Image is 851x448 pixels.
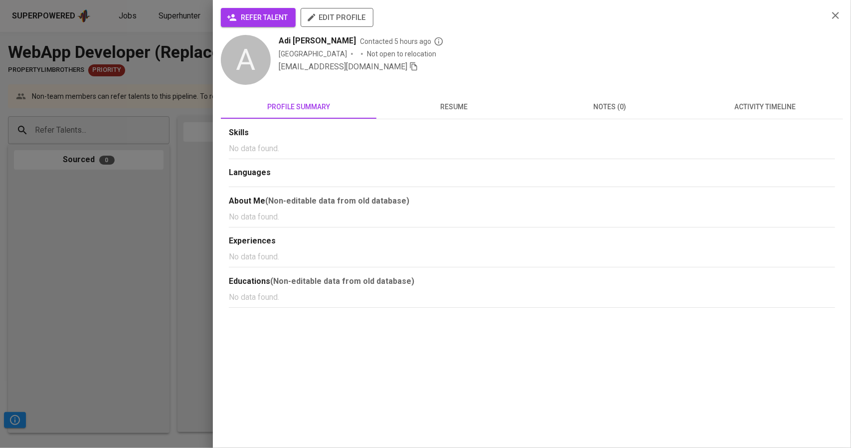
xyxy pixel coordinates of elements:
span: edit profile [309,11,365,24]
a: edit profile [301,13,373,21]
div: A [221,35,271,85]
span: [EMAIL_ADDRESS][DOMAIN_NAME] [279,62,407,71]
div: About Me [229,195,835,207]
b: (Non-editable data from old database) [265,196,409,206]
button: edit profile [301,8,373,27]
span: profile summary [227,101,370,113]
button: refer talent [221,8,296,27]
div: [GEOGRAPHIC_DATA] [279,49,347,59]
span: Contacted 5 hours ago [360,36,444,46]
div: Skills [229,127,835,139]
svg: By Batam recruiter [434,36,444,46]
div: Experiences [229,235,835,247]
p: No data found. [229,251,835,263]
span: resume [382,101,526,113]
span: refer talent [229,11,288,24]
p: Not open to relocation [367,49,436,59]
span: activity timeline [693,101,837,113]
p: No data found. [229,291,835,303]
div: Languages [229,167,835,179]
p: No data found. [229,143,835,155]
span: Adi [PERSON_NAME] [279,35,356,47]
span: notes (0) [538,101,681,113]
div: Educations [229,275,835,287]
p: No data found. [229,211,835,223]
b: (Non-editable data from old database) [270,276,414,286]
